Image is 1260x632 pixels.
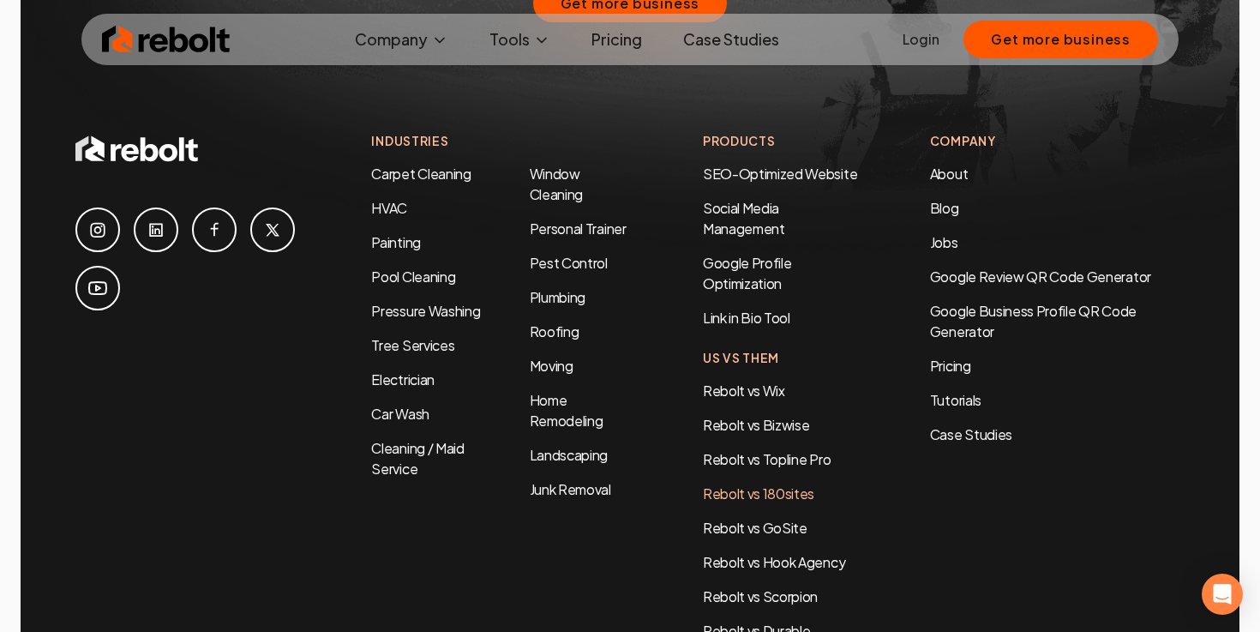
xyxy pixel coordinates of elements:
[530,220,627,238] a: Personal Trainer
[371,268,455,286] a: Pool Cleaning
[371,199,407,217] a: HVAC
[476,22,564,57] button: Tools
[371,233,420,251] a: Painting
[530,322,579,340] a: Roofing
[930,356,1185,376] a: Pricing
[530,165,583,203] a: Window Cleaning
[530,391,603,430] a: Home Remodeling
[703,165,857,183] a: SEO-Optimized Website
[703,382,785,400] a: Rebolt vs Wix
[530,357,573,375] a: Moving
[703,587,818,605] a: Rebolt vs Scorpion
[1202,574,1243,615] div: Open Intercom Messenger
[530,254,608,272] a: Pest Control
[930,302,1137,340] a: Google Business Profile QR Code Generator
[930,390,1185,411] a: Tutorials
[703,132,861,150] h4: Products
[930,132,1185,150] h4: Company
[930,424,1185,445] a: Case Studies
[371,405,429,423] a: Car Wash
[371,302,480,320] a: Pressure Washing
[371,165,471,183] a: Carpet Cleaning
[578,22,656,57] a: Pricing
[930,165,968,183] a: About
[703,450,831,468] a: Rebolt vs Topline Pro
[930,199,959,217] a: Blog
[669,22,793,57] a: Case Studies
[930,233,958,251] a: Jobs
[903,29,939,50] a: Login
[703,199,785,238] a: Social Media Management
[371,132,633,150] h4: Industries
[703,416,810,434] a: Rebolt vs Bizwise
[703,519,807,537] a: Rebolt vs GoSite
[703,349,861,367] h4: Us Vs Them
[703,485,814,503] a: Rebolt vs 180sites
[703,553,845,571] a: Rebolt vs Hook Agency
[930,268,1151,286] a: Google Review QR Code Generator
[102,22,231,57] img: Rebolt Logo
[530,480,611,498] a: Junk Removal
[341,22,462,57] button: Company
[371,439,464,478] a: Cleaning / Maid Service
[371,336,454,354] a: Tree Services
[530,288,585,306] a: Plumbing
[530,446,608,464] a: Landscaping
[371,370,434,388] a: Electrician
[703,254,792,292] a: Google Profile Optimization
[963,21,1158,58] button: Get more business
[703,309,790,327] a: Link in Bio Tool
